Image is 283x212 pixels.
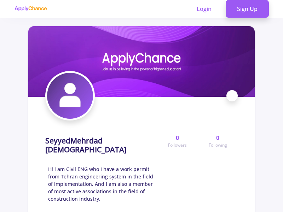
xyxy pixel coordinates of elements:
[216,134,219,142] span: 0
[48,165,157,202] span: Hi i am Civil ENG who I have a work permit from Tehran engineering system in the field of impleme...
[157,134,197,148] a: 0Followers
[176,134,179,142] span: 0
[28,26,255,97] img: SeyyedMehrdad Mousavicover image
[168,142,187,148] span: Followers
[198,134,238,148] a: 0Following
[209,142,227,148] span: Following
[45,136,157,154] h1: SeyyedMehrdad [DEMOGRAPHIC_DATA]
[14,6,47,12] img: applychance logo text only
[47,73,93,119] img: SeyyedMehrdad Mousaviavatar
